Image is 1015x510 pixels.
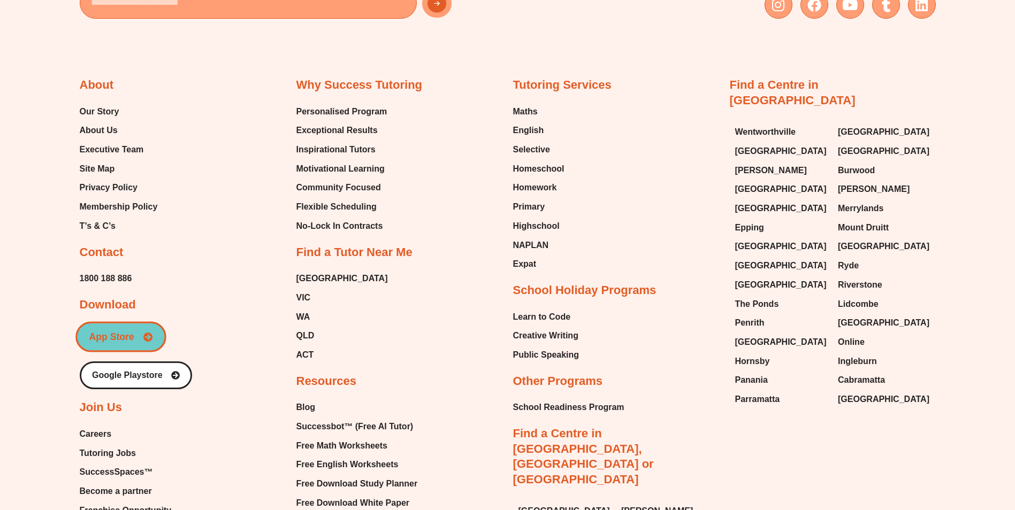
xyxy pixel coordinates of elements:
a: Ingleburn [838,353,930,369]
a: [GEOGRAPHIC_DATA] [735,334,828,350]
span: Membership Policy [80,199,158,215]
span: [GEOGRAPHIC_DATA] [735,143,827,159]
span: T’s & C’s [80,218,116,234]
span: VIC [296,290,311,306]
a: Free English Worksheets [296,457,424,473]
a: Public Speaking [513,347,579,363]
a: Burwood [838,163,930,179]
a: Blog [296,399,424,415]
a: Wentworthville [735,124,828,140]
a: Mount Druitt [838,220,930,236]
a: Ryde [838,258,930,274]
span: Maths [513,104,538,120]
span: Online [838,334,865,350]
a: [GEOGRAPHIC_DATA] [735,181,828,197]
span: [GEOGRAPHIC_DATA] [838,315,929,331]
a: [PERSON_NAME] [735,163,828,179]
a: Personalised Program [296,104,387,120]
span: Expat [513,256,537,272]
span: Lidcombe [838,296,879,312]
span: About Us [80,122,118,138]
a: Find a Centre in [GEOGRAPHIC_DATA], [GEOGRAPHIC_DATA] or [GEOGRAPHIC_DATA] [513,427,654,486]
h2: Resources [296,374,357,389]
span: School Readiness Program [513,399,624,415]
span: [PERSON_NAME] [838,181,910,197]
span: Free Math Worksheets [296,438,387,454]
span: NAPLAN [513,237,549,253]
span: Our Story [80,104,119,120]
span: Careers [80,426,112,442]
span: Exceptional Results [296,122,378,138]
span: Free Download Study Planner [296,476,418,492]
a: QLD [296,328,388,344]
h2: Why Success Tutoring [296,78,423,93]
a: [GEOGRAPHIC_DATA] [838,124,930,140]
a: Epping [735,220,828,236]
a: Hornsby [735,353,828,369]
a: Privacy Policy [80,180,158,196]
a: Online [838,334,930,350]
a: Tutoring Jobs [80,445,172,461]
span: QLD [296,328,315,344]
span: Privacy Policy [80,180,138,196]
span: [GEOGRAPHIC_DATA] [735,334,827,350]
a: [GEOGRAPHIC_DATA] [838,238,930,254]
a: SuccessSpaces™ [80,464,172,480]
span: No-Lock In Contracts [296,218,383,234]
a: Executive Team [80,142,158,158]
a: Expat [513,256,564,272]
span: [GEOGRAPHIC_DATA] [838,143,929,159]
a: No-Lock In Contracts [296,218,387,234]
a: [GEOGRAPHIC_DATA] [735,238,828,254]
a: T’s & C’s [80,218,158,234]
a: Become a partner [80,483,172,499]
a: Penrith [735,315,828,331]
span: Parramatta [735,391,780,407]
span: Community Focused [296,180,381,196]
span: Creative Writing [513,328,578,344]
a: Free Math Worksheets [296,438,424,454]
span: Site Map [80,161,115,177]
span: Riverstone [838,277,882,293]
a: Riverstone [838,277,930,293]
span: Homeschool [513,161,564,177]
span: Blog [296,399,316,415]
a: Merrylands [838,200,930,217]
span: Free English Worksheets [296,457,399,473]
a: [GEOGRAPHIC_DATA] [838,143,930,159]
span: Epping [735,220,764,236]
span: Google Playstore [92,371,163,380]
a: English [513,122,564,138]
a: [GEOGRAPHIC_DATA] [735,143,828,159]
iframe: Chat Widget [837,389,1015,510]
a: [PERSON_NAME] [838,181,930,197]
span: [GEOGRAPHIC_DATA] [735,277,827,293]
a: Community Focused [296,180,387,196]
span: [GEOGRAPHIC_DATA] [735,181,827,197]
span: Tutoring Jobs [80,445,136,461]
span: Merrylands [838,200,883,217]
h2: Tutoring Services [513,78,612,93]
a: Careers [80,426,172,442]
a: Free Download Study Planner [296,476,424,492]
a: Primary [513,199,564,215]
a: ACT [296,347,388,363]
span: Panania [735,372,768,388]
a: NAPLAN [513,237,564,253]
span: Flexible Scheduling [296,199,377,215]
span: English [513,122,544,138]
span: Become a partner [80,483,152,499]
h2: School Holiday Programs [513,283,657,298]
h2: Download [80,297,136,313]
span: ACT [296,347,314,363]
a: App Store [75,322,166,352]
span: Cabramatta [838,372,885,388]
span: Mount Druitt [838,220,889,236]
a: About Us [80,122,158,138]
span: Penrith [735,315,765,331]
h2: Find a Tutor Near Me [296,245,413,260]
a: Homework [513,180,564,196]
